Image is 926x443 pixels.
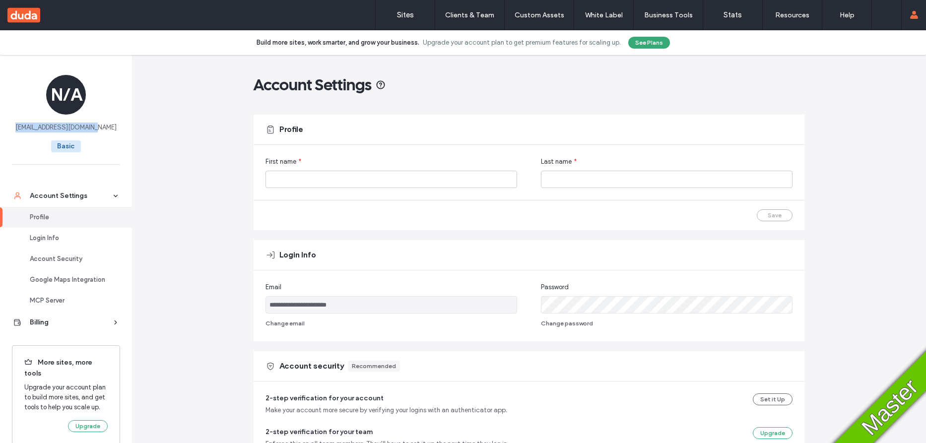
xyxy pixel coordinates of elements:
div: Recommended [352,362,396,371]
div: Profile [30,212,111,222]
span: More sites, more tools [24,358,108,379]
span: 2-step verification for your account [265,394,384,402]
span: Upgrade your account plan to get premium features for scaling up. [423,38,621,48]
label: Clients & Team [445,11,494,19]
span: Account Settings [254,75,372,95]
span: 2-step verification for your team [265,428,373,436]
div: MCP Server [30,296,111,306]
button: Change email [265,317,305,329]
span: Build more sites, work smarter, and grow your business. [257,38,419,48]
span: First name [265,157,296,167]
span: Account security [279,361,344,372]
span: Make your account more secure by verifying your logins with an authenticator app. [265,405,507,415]
div: Account Security [30,254,111,264]
span: Last name [541,157,572,167]
input: Email [265,296,517,314]
input: First name [265,171,517,188]
input: Password [541,296,793,314]
div: Billing [30,317,111,327]
div: Google Maps Integration [30,275,111,285]
label: Help [840,11,855,19]
span: Upgrade your account plan to build more sites, and get tools to help you scale up. [24,382,108,412]
span: Basic [51,140,81,152]
span: [EMAIL_ADDRESS][DOMAIN_NAME] [15,123,117,132]
span: Login Info [279,250,316,260]
label: Resources [775,11,809,19]
button: Set it Up [753,393,793,405]
div: Login Info [30,233,111,243]
label: White Label [585,11,623,19]
label: Business Tools [644,11,693,19]
div: N/A [46,75,86,115]
button: Change password [541,317,593,329]
span: Email [265,282,281,292]
button: See Plans [628,37,670,49]
label: Stats [724,10,742,19]
label: Sites [397,10,414,19]
button: Upgrade [68,420,108,432]
span: Profile [279,124,303,135]
div: Account Settings [30,191,111,201]
span: Password [541,282,569,292]
input: Last name [541,171,793,188]
label: Custom Assets [515,11,564,19]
